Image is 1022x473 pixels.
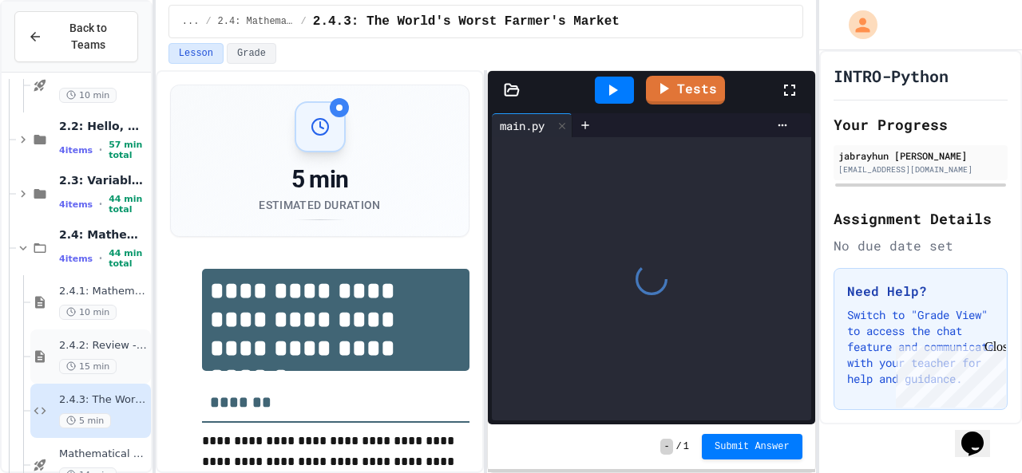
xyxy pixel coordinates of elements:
span: 10 min [59,88,117,103]
span: Submit Answer [715,440,790,453]
div: jabrayhun [PERSON_NAME] [838,148,1003,163]
span: Back to Teams [52,20,125,53]
span: 15 min [59,359,117,374]
button: Back to Teams [14,11,138,62]
h2: Your Progress [834,113,1008,136]
span: / [676,440,682,453]
h2: Assignment Details [834,207,1008,230]
span: 4 items [59,254,93,264]
span: 2.3: Variables and Data Types [59,173,148,187]
span: Mathematical Operators - Quiz [59,447,148,461]
span: 5 min [59,413,111,428]
span: 4 items [59,145,93,156]
button: Lesson [168,43,224,64]
button: Submit Answer [702,434,802,459]
span: - [660,439,672,455]
span: 10 min [59,305,117,320]
span: 4 items [59,199,93,210]
span: 44 min total [109,248,148,269]
h1: INTRO-Python [834,65,949,87]
span: 2.4.3: The World's Worst Farmer's Market [313,12,620,31]
div: Estimated Duration [259,197,380,213]
span: • [99,198,102,211]
span: / [301,15,307,28]
span: 2.2: Hello, World! [59,119,148,133]
span: • [99,252,102,265]
span: 57 min total [109,140,148,160]
iframe: chat widget [889,340,1006,408]
span: 2.4: Mathematical Operators [218,15,295,28]
span: 2.4: Mathematical Operators [59,227,148,242]
span: 2.4.2: Review - Mathematical Operators [59,339,148,353]
span: ... [182,15,200,28]
span: • [99,144,102,156]
p: Switch to "Grade View" to access the chat feature and communicate with your teacher for help and ... [847,307,994,387]
div: My Account [832,6,881,43]
h3: Need Help? [847,282,994,301]
span: 1 [683,440,689,453]
a: Tests [646,76,725,104]
div: Chat with us now!Close [6,6,110,101]
span: / [205,15,211,28]
div: [EMAIL_ADDRESS][DOMAIN_NAME] [838,164,1003,175]
div: 5 min [259,165,380,194]
button: Grade [227,43,276,64]
span: 2.4.1: Mathematical Operators [59,285,148,298]
span: 44 min total [109,194,148,215]
iframe: chat widget [955,409,1006,457]
div: main.py [492,113,572,137]
div: main.py [492,117,553,134]
span: 2.4.3: The World's Worst Farmer's Market [59,393,148,407]
div: No due date set [834,236,1008,255]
